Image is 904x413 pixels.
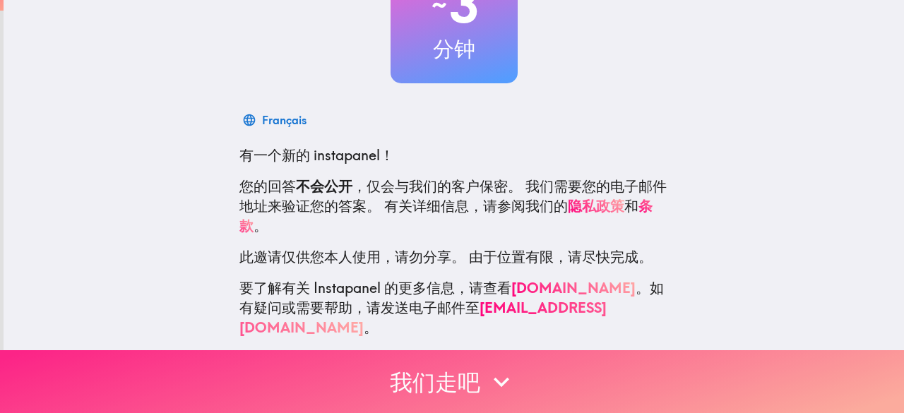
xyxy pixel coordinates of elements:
b: 不会公开 [296,177,352,195]
h3: 分钟 [391,34,518,64]
span: 有一个新的 instapanel！ [239,146,394,164]
p: 此邀请仅供您本人使用，请勿分享。 由于位置有限，请尽快完成。 [239,247,669,267]
div: Français [262,110,307,130]
p: 您的回答 ，仅会与我们的客户保密。 我们需要您的电子邮件地址来验证您的答案。 有关详细信息，请参阅我们的 和 。 [239,176,669,236]
a: 隐私政策 [568,197,624,215]
a: [EMAIL_ADDRESS][DOMAIN_NAME] [239,299,607,336]
a: [DOMAIN_NAME] [511,279,636,297]
button: Français [239,106,312,134]
p: 要了解有关 Instapanel 的更多信息，请查看 。如有疑问或需要帮助，请发送电子邮件至 。 [239,278,669,337]
a: 条款 [239,197,653,234]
